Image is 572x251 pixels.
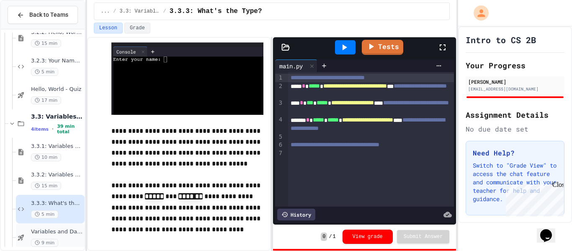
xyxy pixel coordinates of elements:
span: Variables and Data types - quiz [31,228,83,235]
h2: Your Progress [466,60,564,71]
button: Grade [124,23,150,34]
div: My Account [465,3,491,23]
span: Hello, World - Quiz [31,86,83,93]
span: ... [101,8,110,15]
div: 1 [275,74,283,82]
span: 39 min total [57,124,83,135]
div: 2 [275,82,283,99]
span: 17 min [31,96,61,104]
iframe: chat widget [502,181,564,217]
span: 3.3: Variables and Data Types [31,113,83,120]
div: 5 [275,133,283,141]
div: 7 [275,149,283,158]
p: Switch to "Grade View" to access the chat feature and communicate with your teacher for help and ... [473,161,557,203]
div: 3 [275,99,283,116]
span: 0 [321,233,327,241]
div: No due date set [466,124,564,134]
span: Back to Teams [29,10,68,19]
span: 3.3.3: What's the Type? [31,200,83,207]
span: 3.3: Variables and Data Types [120,8,160,15]
button: Lesson [94,23,123,34]
div: Chat with us now!Close [3,3,58,53]
span: / [113,8,116,15]
span: 3.3.2: Variables and Data Types - Review [31,171,83,179]
span: / [329,233,332,240]
span: 15 min [31,182,61,190]
span: / [163,8,166,15]
span: 15 min [31,39,61,47]
span: 5 min [31,210,58,218]
div: [PERSON_NAME] [468,78,562,85]
iframe: chat widget [537,217,564,243]
span: 3.2.3: Your Name and Favorite Movie [31,57,83,65]
div: [EMAIL_ADDRESS][DOMAIN_NAME] [468,86,562,92]
a: Tests [362,40,403,55]
span: 4 items [31,127,49,132]
div: main.py [275,60,317,72]
button: View grade [343,230,393,244]
span: 10 min [31,153,61,161]
span: 9 min [31,239,58,247]
span: 3.2.2: Hello, World! - Review [31,29,83,36]
span: • [52,126,54,132]
button: Submit Answer [397,230,450,243]
div: main.py [275,62,307,70]
span: 1 [333,233,336,240]
h1: Intro to CS 2B [466,34,536,46]
button: Back to Teams [8,6,78,24]
span: 5 min [31,68,58,76]
span: 3.3.1: Variables and Data Types [31,143,83,150]
div: 4 [275,116,283,132]
h2: Assignment Details [466,109,564,121]
div: 6 [275,141,283,149]
span: Submit Answer [404,233,443,240]
div: History [277,209,315,220]
h3: Need Help? [473,148,557,158]
span: 3.3.3: What's the Type? [170,6,262,16]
